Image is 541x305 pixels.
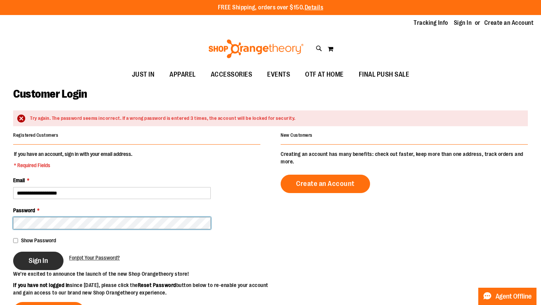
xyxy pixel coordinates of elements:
[138,282,176,288] strong: Reset Password
[21,237,56,243] span: Show Password
[414,19,448,27] a: Tracking Info
[207,39,305,58] img: Shop Orangetheory
[484,19,534,27] a: Create an Account
[69,254,120,261] a: Forgot Your Password?
[305,66,344,83] span: OTF AT HOME
[211,66,252,83] span: ACCESSORIES
[281,175,370,193] a: Create an Account
[132,66,155,83] span: JUST IN
[13,281,270,296] p: since [DATE], please click the button below to re-enable your account and gain access to our bran...
[29,257,48,265] span: Sign In
[454,19,472,27] a: Sign In
[13,133,58,138] strong: Registered Customers
[13,252,63,270] button: Sign In
[281,133,313,138] strong: New Customers
[13,282,70,288] strong: If you have not logged in
[69,255,120,261] span: Forgot Your Password?
[13,150,133,169] legend: If you have an account, sign in with your email address.
[478,288,536,305] button: Agent Offline
[13,177,25,183] span: Email
[14,162,132,169] span: * Required Fields
[267,66,290,83] span: EVENTS
[13,207,35,213] span: Password
[296,180,355,188] span: Create an Account
[305,4,323,11] a: Details
[13,270,270,278] p: We’re excited to announce the launch of the new Shop Orangetheory store!
[13,88,87,100] span: Customer Login
[496,293,532,300] span: Agent Offline
[169,66,196,83] span: APPAREL
[359,66,410,83] span: FINAL PUSH SALE
[218,3,323,12] p: FREE Shipping, orders over $150.
[281,150,528,165] p: Creating an account has many benefits: check out faster, keep more than one address, track orders...
[30,115,520,122] div: Try again. The password seems incorrect. If a wrong password is entered 3 times, the account will...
